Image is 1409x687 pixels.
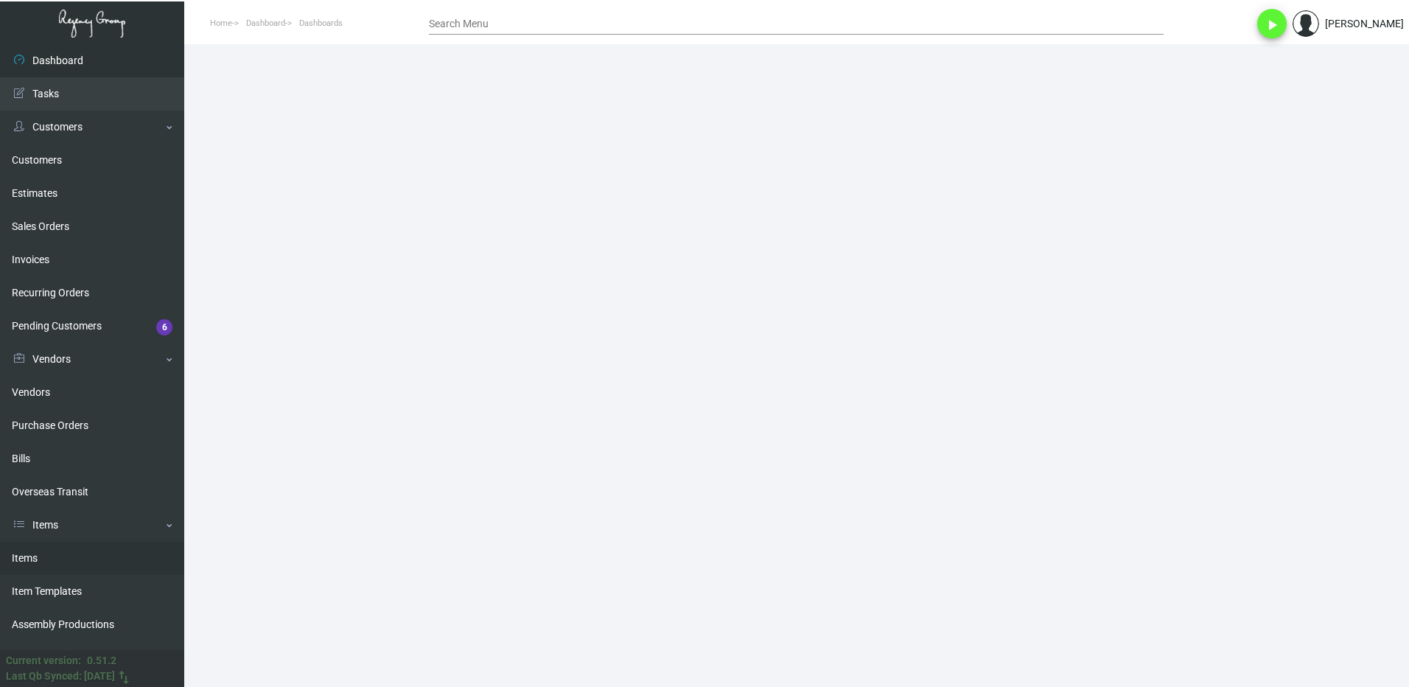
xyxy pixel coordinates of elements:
[1263,16,1281,34] i: play_arrow
[1325,16,1404,32] div: [PERSON_NAME]
[1293,10,1319,37] img: admin@bootstrapmaster.com
[246,18,285,28] span: Dashboard
[1257,9,1287,38] button: play_arrow
[87,653,116,669] div: 0.51.2
[6,653,81,669] div: Current version:
[210,18,232,28] span: Home
[299,18,343,28] span: Dashboards
[6,669,115,684] div: Last Qb Synced: [DATE]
